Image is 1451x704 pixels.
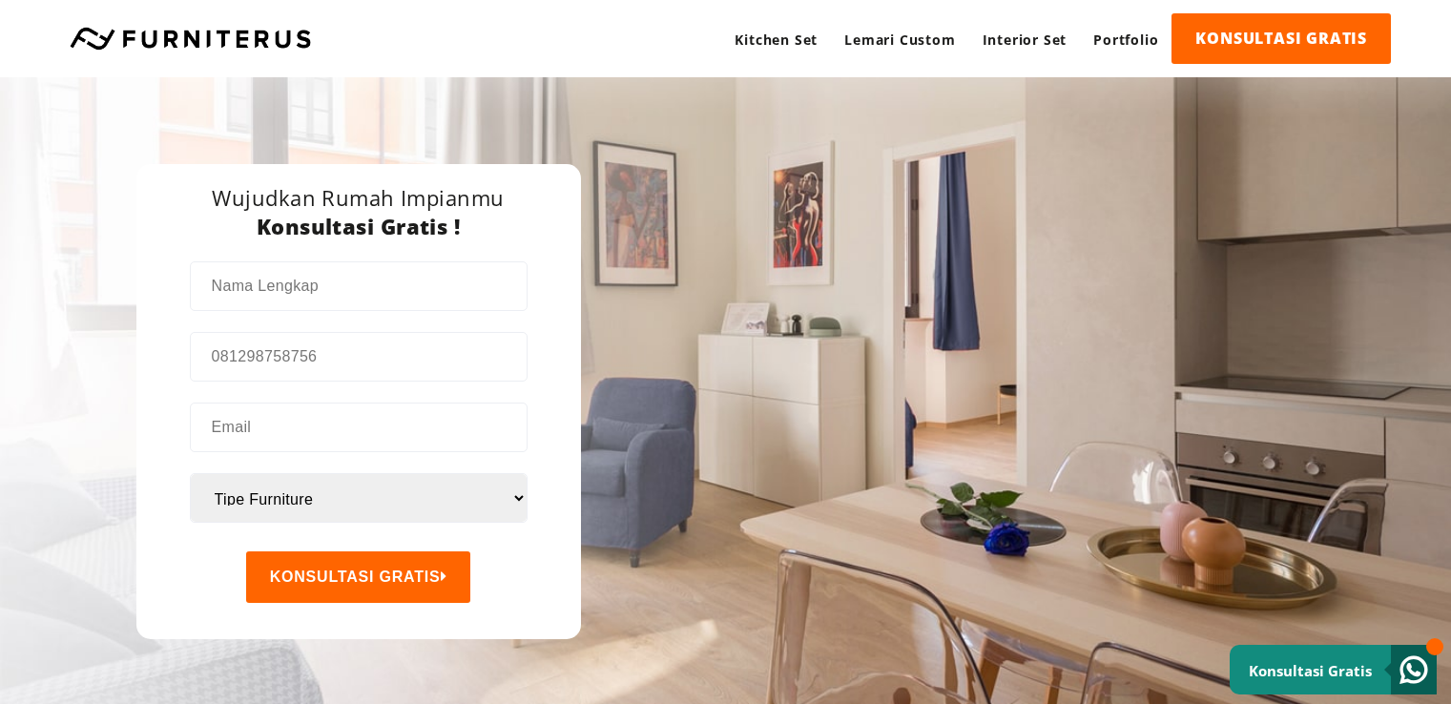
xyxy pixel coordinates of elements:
[246,551,471,603] button: KONSULTASI GRATIS
[192,262,526,310] input: Nama Lengkap
[1080,13,1171,66] a: Portfolio
[1171,13,1391,64] a: KONSULTASI GRATIS
[190,183,528,212] h3: Wujudkan Rumah Impianmu
[190,212,528,240] h3: Konsultasi Gratis !
[1230,645,1437,694] a: Konsultasi Gratis
[721,13,831,66] a: Kitchen Set
[1249,661,1372,680] small: Konsultasi Gratis
[831,13,968,66] a: Lemari Custom
[192,404,526,451] input: Email
[969,13,1081,66] a: Interior Set
[192,333,526,381] input: 081298758756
